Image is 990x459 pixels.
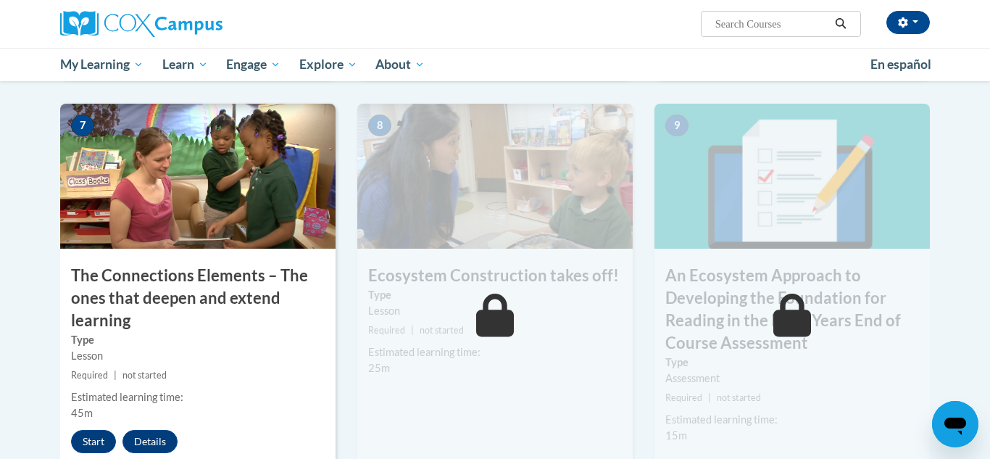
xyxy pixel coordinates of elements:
[226,56,280,73] span: Engage
[71,407,93,419] span: 45m
[60,265,336,331] h3: The Connections Elements – The ones that deepen and extend learning
[60,56,143,73] span: My Learning
[51,48,153,81] a: My Learning
[870,57,931,72] span: En español
[368,303,622,319] div: Lesson
[71,389,325,405] div: Estimated learning time:
[368,344,622,360] div: Estimated learning time:
[665,355,919,371] label: Type
[665,115,689,136] span: 9
[665,392,702,403] span: Required
[368,287,622,303] label: Type
[375,56,425,73] span: About
[357,104,633,249] img: Course Image
[411,325,414,336] span: |
[299,56,357,73] span: Explore
[368,115,391,136] span: 8
[38,48,952,81] div: Main menu
[290,48,367,81] a: Explore
[861,49,941,80] a: En español
[368,362,390,374] span: 25m
[714,15,830,33] input: Search Courses
[654,265,930,354] h3: An Ecosystem Approach to Developing the Foundation for Reading in the Early Years End of Course A...
[122,430,178,453] button: Details
[60,11,222,37] img: Cox Campus
[71,370,108,381] span: Required
[665,429,687,442] span: 15m
[367,48,435,81] a: About
[162,56,208,73] span: Learn
[886,11,930,34] button: Account Settings
[368,325,405,336] span: Required
[932,401,978,447] iframe: Button to launch messaging window
[60,11,336,37] a: Cox Campus
[717,392,761,403] span: not started
[71,332,325,348] label: Type
[357,265,633,287] h3: Ecosystem Construction takes off!
[114,370,117,381] span: |
[71,348,325,364] div: Lesson
[665,371,919,386] div: Assessment
[708,392,711,403] span: |
[665,412,919,428] div: Estimated learning time:
[654,104,930,249] img: Course Image
[60,104,336,249] img: Course Image
[153,48,217,81] a: Learn
[71,430,116,453] button: Start
[420,325,464,336] span: not started
[830,15,852,33] button: Search
[71,115,94,136] span: 7
[122,370,167,381] span: not started
[217,48,290,81] a: Engage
